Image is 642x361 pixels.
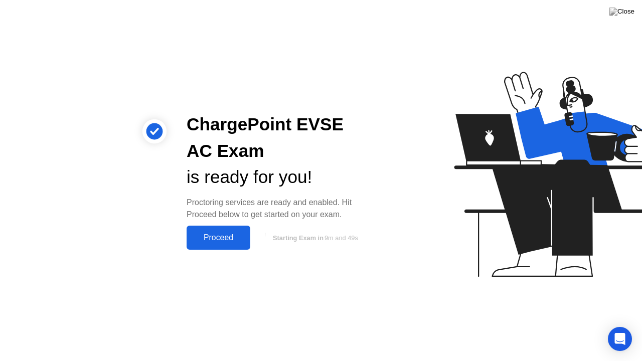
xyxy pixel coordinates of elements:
div: Proceed [190,233,247,242]
div: Proctoring services are ready and enabled. Hit Proceed below to get started on your exam. [187,197,373,221]
button: Starting Exam in9m and 49s [255,228,373,247]
img: Close [609,8,634,16]
span: 9m and 49s [325,234,358,242]
div: is ready for you! [187,164,373,191]
div: ChargePoint EVSE AC Exam [187,111,373,164]
div: Open Intercom Messenger [608,327,632,351]
button: Proceed [187,226,250,250]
